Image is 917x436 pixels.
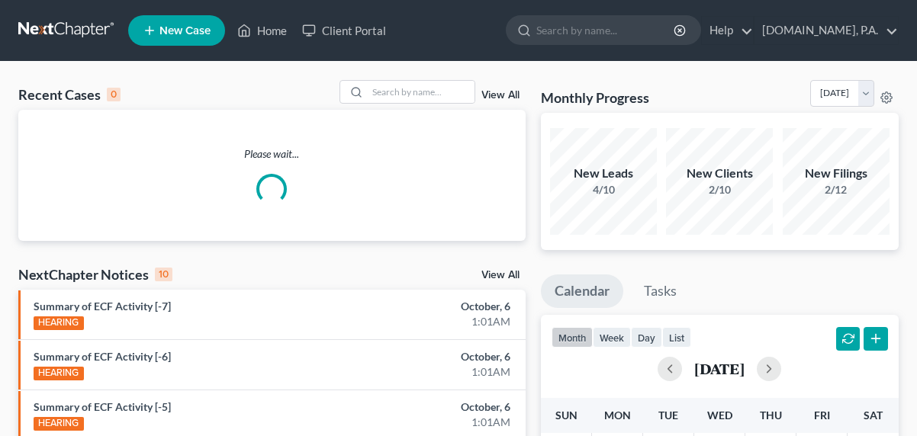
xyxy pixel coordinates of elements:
[362,299,510,314] div: October, 6
[18,146,526,162] p: Please wait...
[481,90,520,101] a: View All
[662,327,691,348] button: list
[481,270,520,281] a: View All
[34,400,171,413] a: Summary of ECF Activity [-5]
[18,265,172,284] div: NextChapter Notices
[814,409,830,422] span: Fri
[694,361,745,377] h2: [DATE]
[34,367,84,380] div: HEARING
[760,409,782,422] span: Thu
[541,88,649,107] h3: Monthly Progress
[155,268,172,281] div: 10
[666,165,773,182] div: New Clients
[34,350,171,363] a: Summary of ECF Activity [-6]
[864,409,883,422] span: Sat
[362,314,510,329] div: 1:01AM
[34,300,171,313] a: Summary of ECF Activity [-7]
[550,182,657,197] div: 4/10
[230,17,294,44] a: Home
[18,85,121,104] div: Recent Cases
[631,327,662,348] button: day
[550,165,657,182] div: New Leads
[362,415,510,430] div: 1:01AM
[362,364,510,380] div: 1:01AM
[783,165,890,182] div: New Filings
[555,409,578,422] span: Sun
[34,316,84,330] div: HEARING
[755,17,898,44] a: [DOMAIN_NAME], P.A.
[34,417,84,431] div: HEARING
[666,182,773,197] div: 2/10
[362,349,510,364] div: October, 6
[368,81,475,103] input: Search by name...
[536,16,676,44] input: Search by name...
[702,17,753,44] a: Help
[159,25,211,37] span: New Case
[783,182,890,197] div: 2/12
[362,399,510,415] div: October, 6
[593,327,631,348] button: week
[552,327,593,348] button: month
[658,409,678,422] span: Tue
[107,88,121,101] div: 0
[630,274,690,308] a: Tasks
[604,409,631,422] span: Mon
[541,274,623,308] a: Calendar
[707,409,732,422] span: Wed
[294,17,394,44] a: Client Portal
